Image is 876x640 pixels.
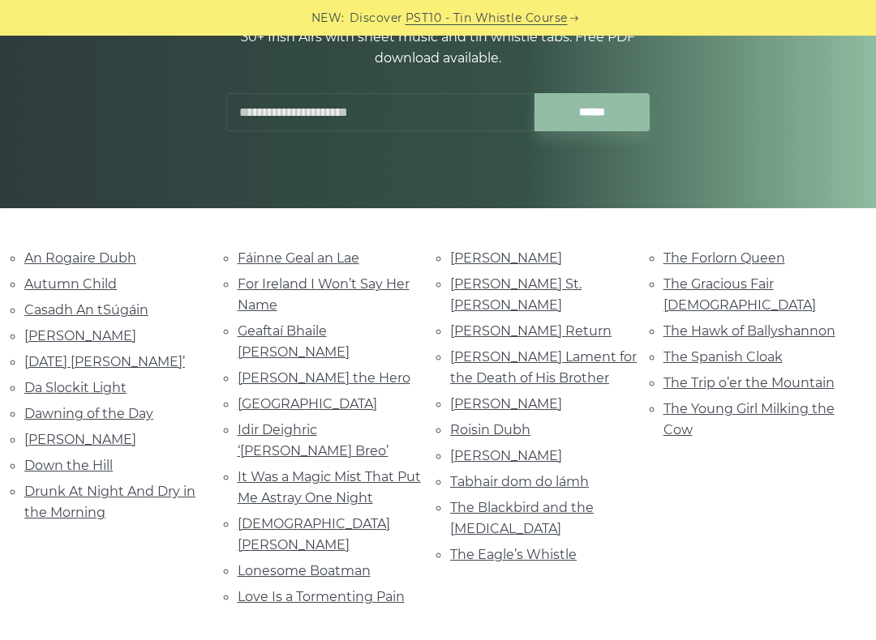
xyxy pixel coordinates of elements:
[238,370,410,386] a: [PERSON_NAME] the Hero
[219,27,657,69] p: 30+ Irish Airs with sheet music and tin whistle tabs. Free PDF download available.
[238,250,359,266] a: Fáinne Geal an Lae
[450,349,637,386] a: [PERSON_NAME] Lament for the Death of His Brother
[450,276,582,313] a: [PERSON_NAME] St. [PERSON_NAME]
[663,250,785,266] a: The Forlorn Queen
[24,354,185,369] a: [DATE] [PERSON_NAME]’
[24,406,153,421] a: Dawning of the Day
[311,9,345,28] span: NEW:
[24,432,136,447] a: [PERSON_NAME]
[450,474,589,489] a: Tabhair dom do lámh
[663,276,816,313] a: The Gracious Fair [DEMOGRAPHIC_DATA]
[450,547,577,562] a: The Eagle’s Whistle
[663,323,835,339] a: The Hawk of Ballyshannon
[24,458,113,473] a: Down the Hill
[24,302,148,318] a: Casadh An tSúgáin
[350,9,403,28] span: Discover
[450,500,594,536] a: The Blackbird and the [MEDICAL_DATA]
[24,276,117,292] a: Autumn Child
[663,375,835,390] a: The Trip o’er the Mountain
[24,328,136,343] a: [PERSON_NAME]
[450,448,562,463] a: [PERSON_NAME]
[24,380,127,395] a: Da Slockit Light
[238,563,371,578] a: Lonesome Boatman
[663,349,783,365] a: The Spanish Cloak
[663,401,835,437] a: The Young Girl Milking the Cow
[238,323,350,360] a: Geaftaí Bhaile [PERSON_NAME]
[238,516,390,553] a: [DEMOGRAPHIC_DATA] [PERSON_NAME]
[24,484,195,520] a: Drunk At Night And Dry in the Morning
[238,276,410,313] a: For Ireland I Won’t Say Her Name
[238,589,405,604] a: Love Is a Tormenting Pain
[238,396,377,412] a: [GEOGRAPHIC_DATA]
[406,9,568,28] a: PST10 - Tin Whistle Course
[238,469,421,506] a: It Was a Magic Mist That Put Me Astray One Night
[450,323,612,339] a: [PERSON_NAME] Return
[450,250,562,266] a: [PERSON_NAME]
[450,422,530,437] a: Roisin Dubh
[238,422,389,459] a: Idir Deighric ‘[PERSON_NAME] Breo’
[24,250,136,266] a: An Rogaire Dubh
[450,396,562,412] a: [PERSON_NAME]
